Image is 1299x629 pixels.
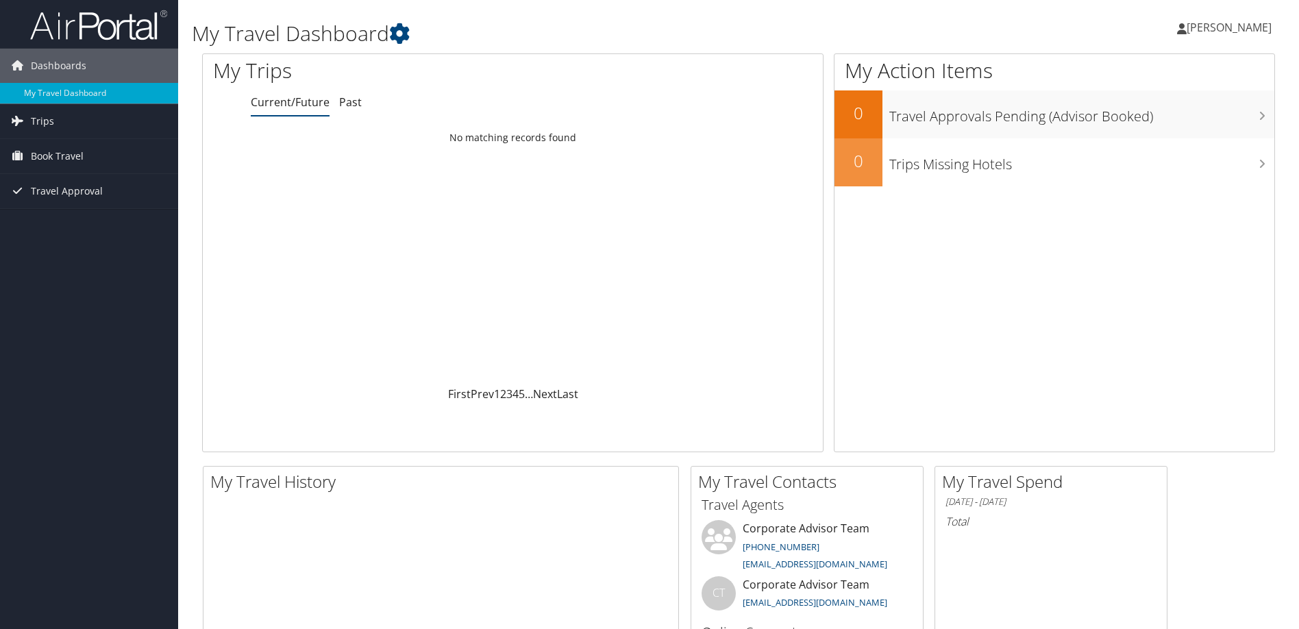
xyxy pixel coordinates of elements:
[557,386,578,402] a: Last
[1177,7,1285,48] a: [PERSON_NAME]
[743,541,819,553] a: [PHONE_NUMBER]
[889,148,1274,174] h3: Trips Missing Hotels
[31,49,86,83] span: Dashboards
[500,386,506,402] a: 2
[494,386,500,402] a: 1
[203,125,823,150] td: No matching records found
[339,95,362,110] a: Past
[942,470,1167,493] h2: My Travel Spend
[702,576,736,610] div: CT
[31,139,84,173] span: Book Travel
[834,101,882,125] h2: 0
[210,470,678,493] h2: My Travel History
[698,470,923,493] h2: My Travel Contacts
[702,495,913,515] h3: Travel Agents
[834,138,1274,186] a: 0Trips Missing Hotels
[743,558,887,570] a: [EMAIL_ADDRESS][DOMAIN_NAME]
[506,386,512,402] a: 3
[533,386,557,402] a: Next
[512,386,519,402] a: 4
[519,386,525,402] a: 5
[743,596,887,608] a: [EMAIL_ADDRESS][DOMAIN_NAME]
[192,19,921,48] h1: My Travel Dashboard
[695,576,919,621] li: Corporate Advisor Team
[889,100,1274,126] h3: Travel Approvals Pending (Advisor Booked)
[834,56,1274,85] h1: My Action Items
[30,9,167,41] img: airportal-logo.png
[834,90,1274,138] a: 0Travel Approvals Pending (Advisor Booked)
[525,386,533,402] span: …
[31,104,54,138] span: Trips
[213,56,554,85] h1: My Trips
[834,149,882,173] h2: 0
[945,495,1156,508] h6: [DATE] - [DATE]
[945,514,1156,529] h6: Total
[471,386,494,402] a: Prev
[31,174,103,208] span: Travel Approval
[695,520,919,576] li: Corporate Advisor Team
[448,386,471,402] a: First
[1187,20,1272,35] span: [PERSON_NAME]
[251,95,330,110] a: Current/Future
